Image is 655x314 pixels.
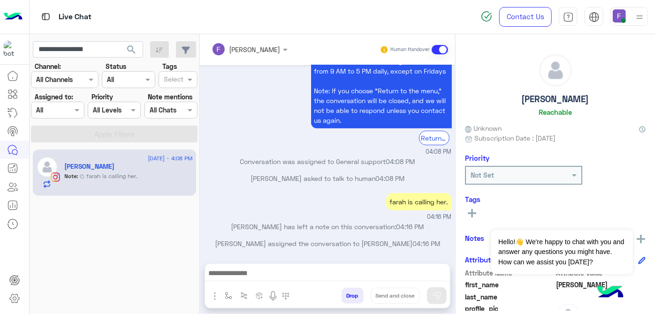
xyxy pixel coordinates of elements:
[481,11,492,22] img: spinner
[637,235,645,243] img: add
[204,173,452,183] p: [PERSON_NAME] asked to talk to human
[499,7,552,27] a: Contact Us
[40,11,52,22] img: tab
[252,288,267,303] button: create order
[31,126,198,142] button: Apply Filters
[386,157,415,165] span: 04:08 PM
[204,157,452,166] p: Conversation was assigned to General support
[35,92,73,102] label: Assigned to:
[465,280,555,290] span: first_name
[51,172,60,182] img: Instagram
[465,292,555,302] span: last_name
[465,123,502,133] span: Unknown
[65,163,115,171] h5: Jana
[371,288,420,304] button: Send and close
[556,280,646,290] span: Jana
[465,255,498,264] h6: Attributes
[465,195,646,203] h6: Tags
[390,46,430,53] small: Human Handover
[375,174,404,182] span: 04:08 PM
[4,41,21,58] img: 317874714732967
[126,44,137,55] span: search
[267,291,279,302] img: send voice note
[613,9,626,22] img: userImage
[59,11,91,23] p: Live Chat
[204,239,452,248] p: [PERSON_NAME] assigned the conversation to [PERSON_NAME]
[4,7,23,27] img: Logo
[236,288,252,303] button: Trigger scenario
[540,54,571,86] img: defaultAdmin.png
[465,268,555,278] span: Attribute Name
[65,172,77,179] b: Note
[282,292,289,300] img: make a call
[311,53,452,128] p: 17/8/2025, 4:08 PM
[77,172,87,179] b: :
[563,12,574,22] img: tab
[634,11,646,23] img: profile
[209,291,221,302] img: send attachment
[221,288,236,303] button: select flow
[256,292,263,299] img: create order
[35,61,61,71] label: Channel:
[491,230,632,274] span: Hello!👋 We're happy to chat with you and answer any questions you might have. How can we assist y...
[37,157,58,178] img: defaultAdmin.png
[120,41,143,61] button: search
[240,292,248,299] img: Trigger scenario
[162,61,177,71] label: Tags
[426,148,452,157] span: 04:08 PM
[91,92,113,102] label: Priority
[106,61,126,71] label: Status
[432,291,442,300] img: send message
[162,74,183,86] div: Select
[419,131,449,145] div: Return to Main Menu
[342,288,364,304] button: Drop
[589,12,600,22] img: tab
[559,7,578,27] a: tab
[225,292,232,299] img: select flow
[465,234,484,242] h6: Notes
[148,92,192,102] label: Note mentions
[204,222,452,232] p: [PERSON_NAME] has left a note on this conversation:
[386,193,452,210] div: farah is calling her.
[522,94,589,105] h5: [PERSON_NAME]
[465,154,489,162] h6: Priority
[396,223,424,231] span: 04:16 PM
[412,239,440,247] span: 04:16 PM
[539,108,572,116] h6: Reachable
[594,277,627,309] img: hulul-logo.png
[86,172,137,180] span: farah is calling her.
[474,133,556,143] span: Subscription Date : [DATE]
[427,213,452,222] span: 04:16 PM
[148,154,192,163] span: [DATE] - 4:08 PM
